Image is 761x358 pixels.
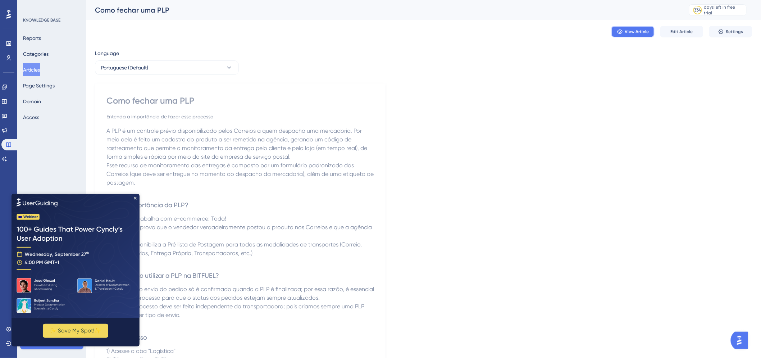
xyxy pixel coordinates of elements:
[106,272,219,279] span: Porque devo utilizar a PLP na BITFUEL?
[95,49,119,58] span: Language
[23,47,49,60] button: Categories
[611,26,655,37] button: View Article
[106,162,375,186] span: Esse recurso de monitoramento das entregas é composto por um formulário padronizado dos Correios ...
[106,303,366,318] span: Ah, e esse processo deve ser feito independente da transportadora; pois criamos sempre uma PLP pa...
[31,130,97,144] button: ✨ Save My Spot!✨
[23,32,41,45] button: Reports
[731,330,752,351] iframe: UserGuiding AI Assistant Launcher
[23,111,39,124] button: Access
[106,224,373,239] span: Esse recurso prova que o vendedor verdadeiramente postou o produto nos Correios e que a agência o...
[106,201,188,209] span: Qual a importância da PLP?
[23,17,60,23] div: KNOWLEDGE BASE
[671,29,693,35] span: Edit Article
[106,127,369,160] span: A PLP é um controle prévio disponibilizado pelos Correios a quem despacha uma mercadoria. Por mei...
[95,60,239,75] button: Portuguese (Default)
[95,5,671,15] div: Como fechar uma PLP
[106,95,374,107] div: Como fechar uma PLP
[106,348,176,354] span: 1) Acesse a aba "Logística"
[106,286,375,301] span: Na BITFUEL, o envio do pedido só é confirmado quando a PLP é finalizada; por essa razão, é essenc...
[726,29,743,35] span: Settings
[625,29,649,35] span: View Article
[23,95,41,108] button: Domain
[709,26,752,37] button: Settings
[23,79,55,92] button: Page Settings
[23,63,40,76] button: Articles
[106,112,374,121] div: Entenda a importância de fazer esse processo
[694,7,701,13] div: 334
[106,241,363,257] span: A Bitfuel disponibiliza a Pré lista de Postagem para todas as modalidades de transportes (Correio...
[106,215,226,222] span: Para quem trabalha com e-commerce: Toda!
[704,4,744,16] div: days left in free trial
[101,63,148,72] span: Portuguese (Default)
[660,26,703,37] button: Edit Article
[122,3,125,6] div: Close Preview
